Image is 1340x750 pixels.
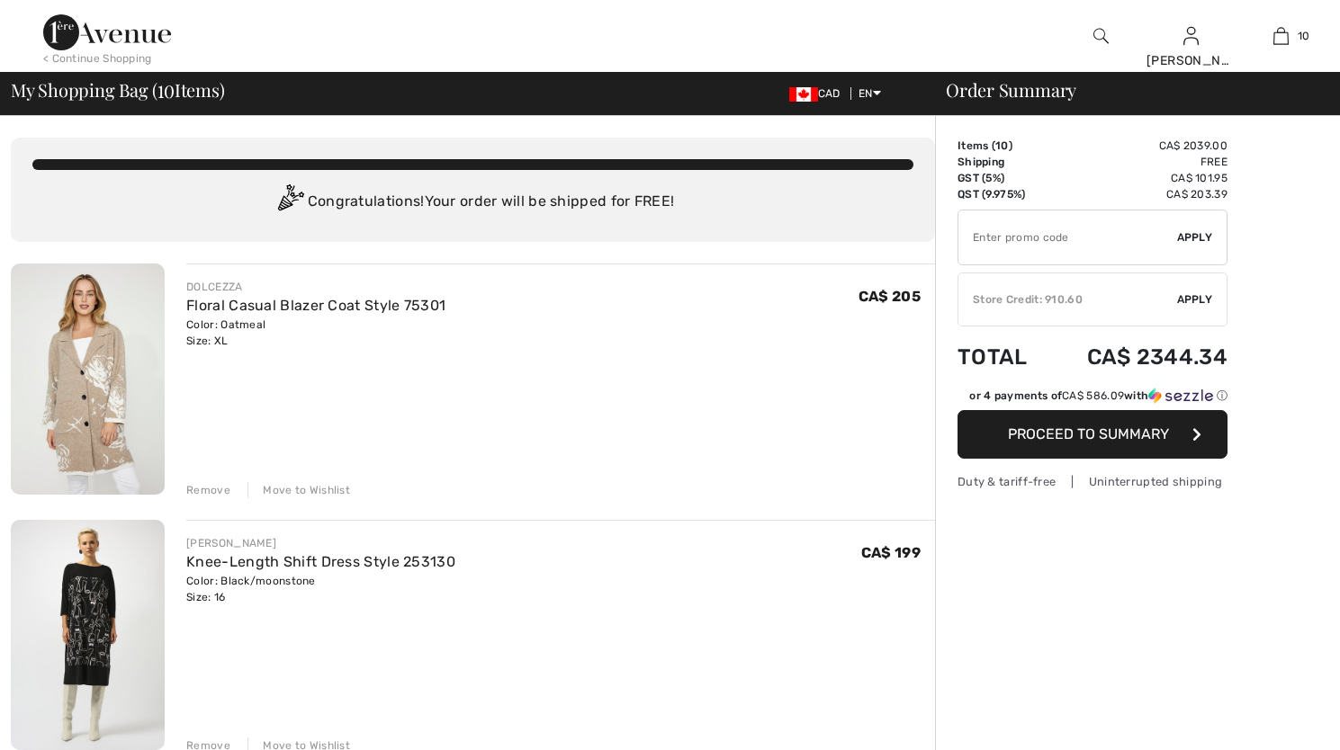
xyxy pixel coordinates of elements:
span: CAD [789,87,848,100]
td: CA$ 203.39 [1047,186,1228,202]
img: 1ère Avenue [43,14,171,50]
td: CA$ 101.95 [1047,170,1228,186]
img: My Bag [1273,25,1289,47]
div: DOLCEZZA [186,279,445,295]
span: My Shopping Bag ( Items) [11,81,225,99]
img: Congratulation2.svg [272,184,308,220]
div: Color: Oatmeal Size: XL [186,317,445,349]
span: 10 [995,139,1009,152]
img: search the website [1093,25,1109,47]
div: < Continue Shopping [43,50,152,67]
td: GST (5%) [958,170,1047,186]
span: EN [859,87,881,100]
span: Proceed to Summary [1008,425,1169,442]
a: 10 [1237,25,1325,47]
span: 10 [157,76,175,100]
div: [PERSON_NAME] [186,535,455,551]
img: My Info [1183,25,1199,47]
div: Duty & tariff-free | Uninterrupted shipping [958,473,1228,490]
div: Store Credit: 910.60 [958,291,1177,308]
div: Order Summary [924,81,1329,99]
span: CA$ 205 [859,288,921,305]
a: Knee-Length Shift Dress Style 253130 [186,553,455,570]
div: Move to Wishlist [247,482,350,498]
div: or 4 payments of with [969,388,1228,404]
div: [PERSON_NAME] [1147,51,1235,70]
td: CA$ 2039.00 [1047,138,1228,154]
div: Color: Black/moonstone Size: 16 [186,573,455,605]
input: Promo code [958,210,1177,264]
div: Remove [186,482,230,498]
span: CA$ 586.09 [1062,389,1124,402]
img: Sezzle [1148,388,1213,404]
span: Apply [1177,229,1213,246]
td: CA$ 2344.34 [1047,326,1228,388]
a: Floral Casual Blazer Coat Style 75301 [186,297,445,314]
td: QST (9.975%) [958,186,1047,202]
img: Knee-Length Shift Dress Style 253130 [11,520,165,750]
span: 10 [1298,28,1310,44]
div: Congratulations! Your order will be shipped for FREE! [32,184,913,220]
img: Floral Casual Blazer Coat Style 75301 [11,263,165,495]
td: Shipping [958,154,1047,170]
div: or 4 payments ofCA$ 586.09withSezzle Click to learn more about Sezzle [958,388,1228,410]
img: Canadian Dollar [789,87,818,102]
button: Proceed to Summary [958,410,1228,459]
a: Sign In [1183,27,1199,44]
span: CA$ 199 [861,544,921,561]
span: Apply [1177,291,1213,308]
td: Free [1047,154,1228,170]
td: Items ( ) [958,138,1047,154]
td: Total [958,326,1047,388]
